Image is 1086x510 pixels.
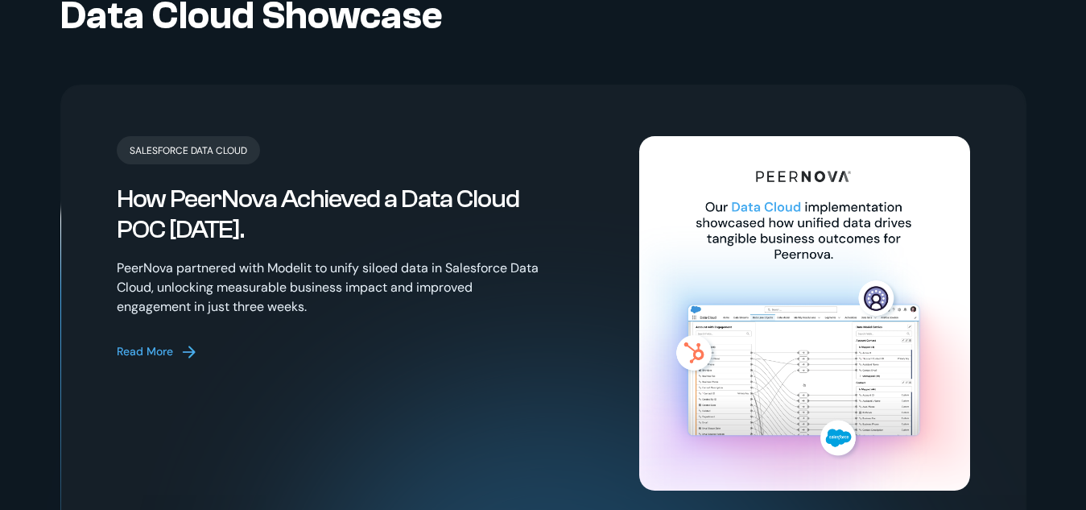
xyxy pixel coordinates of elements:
p: Salesforce Data Cloud [117,136,260,164]
p: PeerNova partnered with Modelit to unify siloed data in Salesforce Data Cloud, unlocking measurab... [117,259,543,317]
a: Read More [117,342,199,362]
img: arrow forward [180,342,199,362]
div: Read More [117,343,173,360]
p: How PeerNova Achieved a Data Cloud POC [DATE]. [117,184,543,246]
